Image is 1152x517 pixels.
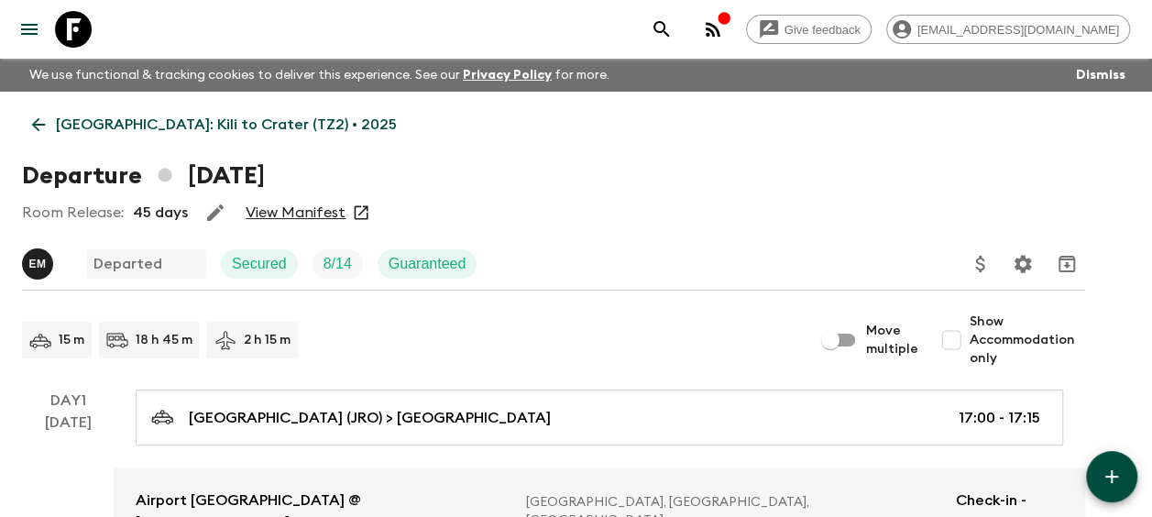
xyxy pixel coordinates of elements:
[22,202,124,224] p: Room Release:
[232,253,287,275] p: Secured
[133,202,188,224] p: 45 days
[962,246,999,282] button: Update Price, Early Bird Discount and Costs
[244,331,291,349] p: 2 h 15 m
[1048,246,1085,282] button: Archive (Completed, Cancelled or Unsynced Departures only)
[959,407,1040,429] p: 17:00 - 17:15
[136,390,1063,445] a: [GEOGRAPHIC_DATA] (JRO) > [GEOGRAPHIC_DATA]17:00 - 17:15
[389,253,466,275] p: Guaranteed
[313,249,363,279] div: Trip Fill
[746,15,872,44] a: Give feedback
[221,249,298,279] div: Secured
[774,23,871,37] span: Give feedback
[1071,62,1130,88] button: Dismiss
[246,203,346,222] a: View Manifest
[463,69,552,82] a: Privacy Policy
[59,331,84,349] p: 15 m
[93,253,162,275] p: Departed
[22,254,57,269] span: Emanuel Munisi
[1004,246,1041,282] button: Settings
[643,11,680,48] button: search adventures
[866,322,918,358] span: Move multiple
[22,59,617,92] p: We use functional & tracking cookies to deliver this experience. See our for more.
[22,390,114,412] p: Day 1
[886,15,1130,44] div: [EMAIL_ADDRESS][DOMAIN_NAME]
[56,114,397,136] p: [GEOGRAPHIC_DATA]: Kili to Crater (TZ2) • 2025
[22,106,407,143] a: [GEOGRAPHIC_DATA]: Kili to Crater (TZ2) • 2025
[136,331,192,349] p: 18 h 45 m
[970,313,1085,368] span: Show Accommodation only
[22,158,265,194] h1: Departure [DATE]
[189,407,551,429] p: [GEOGRAPHIC_DATA] (JRO) > [GEOGRAPHIC_DATA]
[907,23,1129,37] span: [EMAIL_ADDRESS][DOMAIN_NAME]
[11,11,48,48] button: menu
[324,253,352,275] p: 8 / 14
